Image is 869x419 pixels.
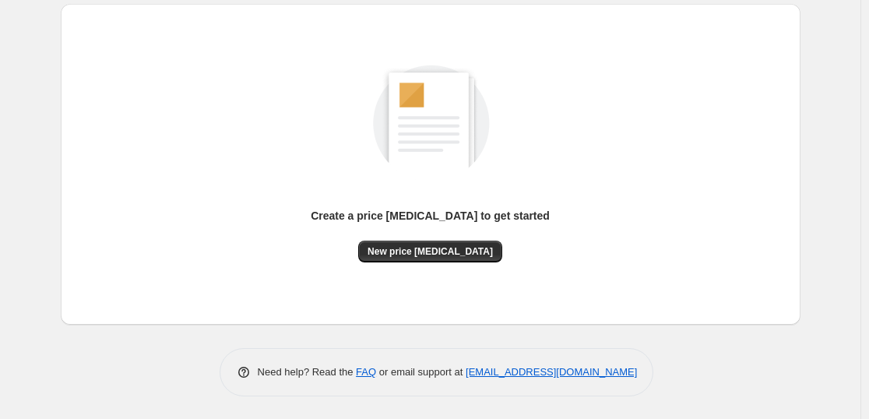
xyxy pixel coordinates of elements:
button: New price [MEDICAL_DATA] [358,241,502,262]
span: or email support at [376,366,466,378]
span: New price [MEDICAL_DATA] [368,245,493,258]
a: [EMAIL_ADDRESS][DOMAIN_NAME] [466,366,637,378]
span: Need help? Read the [258,366,357,378]
p: Create a price [MEDICAL_DATA] to get started [311,208,550,224]
a: FAQ [356,366,376,378]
